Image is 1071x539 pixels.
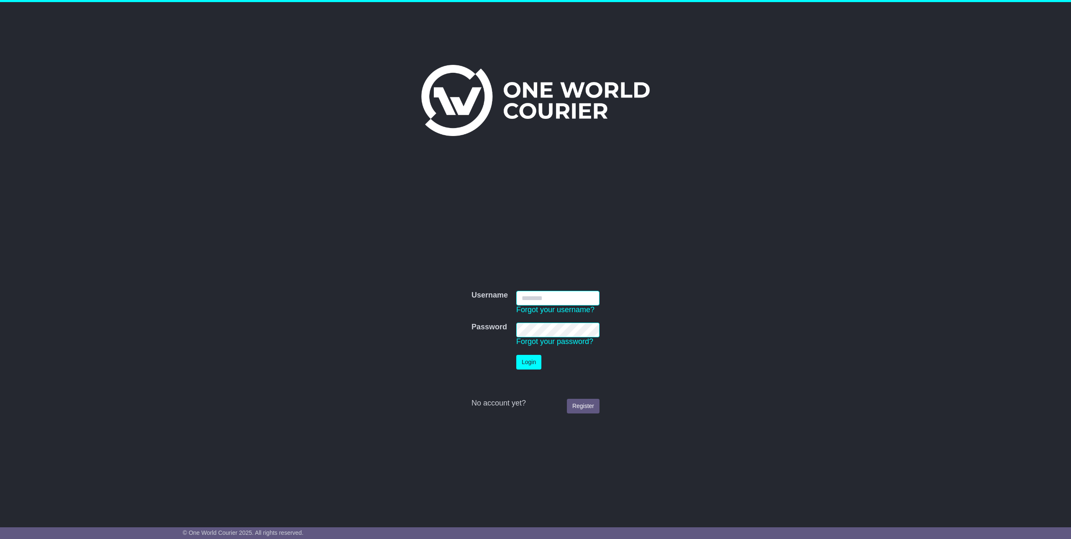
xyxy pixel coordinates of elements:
[516,305,594,314] a: Forgot your username?
[421,65,650,136] img: One World
[516,337,593,346] a: Forgot your password?
[567,399,600,413] a: Register
[471,291,508,300] label: Username
[471,323,507,332] label: Password
[183,529,304,536] span: © One World Courier 2025. All rights reserved.
[471,399,600,408] div: No account yet?
[516,355,541,370] button: Login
